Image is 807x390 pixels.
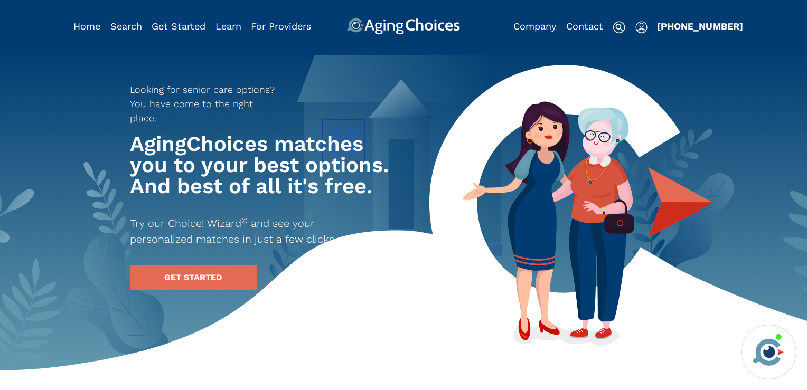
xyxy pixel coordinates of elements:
[513,21,556,32] a: Company
[110,21,142,32] a: Search
[110,18,142,35] div: Popover trigger
[130,82,282,125] p: Looking for senior care options? You have come to the right place.
[152,21,205,32] a: Get Started
[613,21,625,34] img: search-icon.svg
[130,215,375,247] p: Try our Choice! Wizard and see your personalized matches in just a few clicks.
[73,21,100,32] a: Home
[635,18,648,35] div: Popover trigger
[215,21,241,32] a: Learn
[750,334,786,370] img: avatar
[657,21,743,32] a: [PHONE_NUMBER]
[347,18,460,35] img: AgingChoices
[566,21,603,32] a: Contact
[130,265,257,290] a: GET STARTED
[241,216,248,225] sup: ©
[130,134,394,197] h1: AgingChoices matches you to your best options. And best of all it's free.
[635,21,648,34] img: user-icon.svg
[251,21,311,32] a: For Providers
